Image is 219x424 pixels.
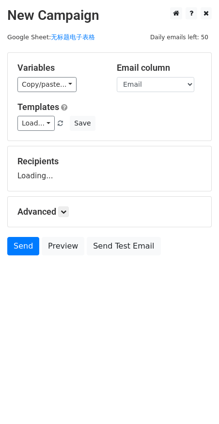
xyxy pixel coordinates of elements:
a: Send Test Email [87,237,160,255]
button: Save [70,116,95,131]
h5: Email column [117,63,202,73]
h2: New Campaign [7,7,212,24]
a: Daily emails left: 50 [147,33,212,41]
h5: Advanced [17,206,202,217]
a: 无标题电子表格 [51,33,95,41]
h5: Variables [17,63,102,73]
a: Preview [42,237,84,255]
span: Daily emails left: 50 [147,32,212,43]
a: Send [7,237,39,255]
a: Templates [17,102,59,112]
div: Loading... [17,156,202,181]
small: Google Sheet: [7,33,95,41]
a: Copy/paste... [17,77,77,92]
a: Load... [17,116,55,131]
h5: Recipients [17,156,202,167]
